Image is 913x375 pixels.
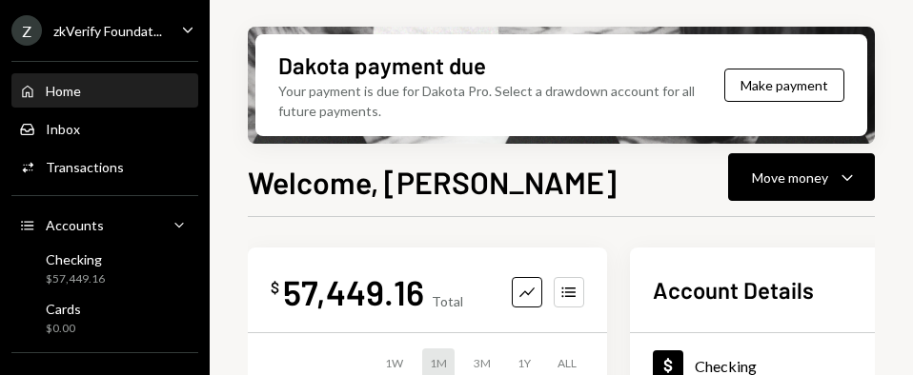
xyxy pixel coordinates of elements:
[248,163,617,201] h1: Welcome, [PERSON_NAME]
[46,251,105,267] div: Checking
[278,81,703,121] div: Your payment is due for Dakota Pro. Select a drawdown account for all future payments.
[271,278,279,297] div: $
[11,295,198,341] a: Cards$0.00
[11,15,42,46] div: Z
[46,159,124,175] div: Transactions
[53,23,162,39] div: zkVerify Foundat...
[46,217,104,233] div: Accounts
[46,83,81,99] div: Home
[432,293,463,309] div: Total
[11,246,198,291] a: Checking$57,449.16
[283,270,424,313] div: 57,449.16
[724,69,844,102] button: Make payment
[11,149,198,184] a: Transactions
[695,357,757,375] div: Checking
[11,111,198,146] a: Inbox
[11,73,198,108] a: Home
[653,274,814,306] h2: Account Details
[752,168,828,187] div: Move money
[46,321,81,337] div: $0.00
[46,301,81,317] div: Cards
[46,271,105,287] div: $57,449.16
[46,121,80,137] div: Inbox
[278,49,486,81] div: Dakota payment due
[11,207,198,242] a: Accounts
[728,153,875,201] button: Move money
